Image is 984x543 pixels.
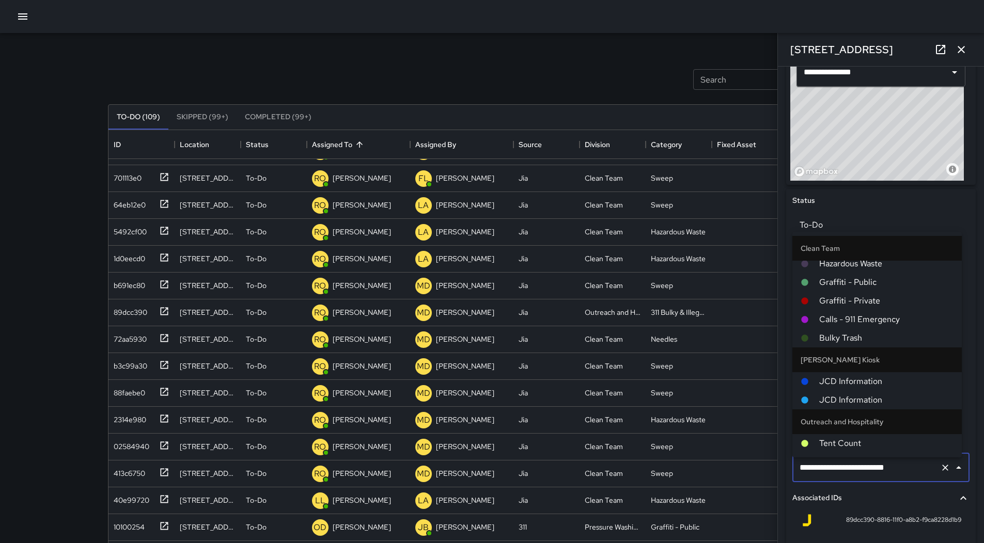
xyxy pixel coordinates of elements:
div: Sweep [651,173,673,183]
div: Location [180,130,209,159]
div: Hazardous Waste [651,253,706,264]
div: Assigned By [410,130,513,159]
button: Skipped (99+) [168,105,237,130]
div: Assigned To [312,130,352,159]
div: Source [513,130,580,159]
div: 350 Gough Street [180,441,236,452]
p: [PERSON_NAME] [333,495,391,505]
div: Sweep [651,468,673,478]
p: [PERSON_NAME] [333,468,391,478]
span: Tent Count [819,437,954,450]
p: To-Do [246,468,267,478]
div: Clean Team [585,173,623,183]
div: Location [175,130,241,159]
div: Hazardous Waste [651,495,706,505]
span: JCD Information [819,375,954,388]
button: To-Do (109) [108,105,168,130]
div: Jia [519,307,528,317]
div: Clean Team [585,388,623,398]
div: 395 Hayes Street [180,414,236,425]
p: [PERSON_NAME] [333,173,391,183]
div: Hazardous Waste [651,227,706,237]
div: Jia [519,361,528,371]
div: 1 Franklin Street [180,522,236,532]
p: [PERSON_NAME] [436,441,494,452]
span: Graffiti - Public [819,276,954,289]
div: Jia [519,468,528,478]
p: [PERSON_NAME] [436,173,494,183]
p: To-Do [246,334,267,344]
p: To-Do [246,495,267,505]
p: [PERSON_NAME] [436,468,494,478]
p: MD [417,307,430,319]
div: Clean Team [585,441,623,452]
p: MD [417,441,430,453]
p: MD [417,468,430,480]
p: RO [314,360,326,373]
p: To-Do [246,307,267,317]
div: Jia [519,173,528,183]
div: Jia [519,334,528,344]
p: JB [418,521,429,534]
p: MD [417,360,430,373]
p: RO [314,226,326,238]
div: 5492cf00 [110,222,147,237]
div: 201 Franklin Street [180,173,236,183]
div: Outreach and Hospitality [585,307,641,317]
p: RO [314,307,326,319]
p: LA [418,253,429,265]
p: To-Do [246,173,267,183]
p: [PERSON_NAME] [333,522,391,532]
div: Needles [651,334,677,344]
p: [PERSON_NAME] [333,307,391,317]
p: MD [417,280,430,292]
p: RO [314,414,326,426]
p: LL [315,494,325,507]
div: Category [651,130,682,159]
p: MD [417,387,430,400]
p: LA [418,226,429,238]
p: FL [418,172,429,185]
div: Category [646,130,712,159]
div: 455 Franklin Street [180,227,236,237]
div: 455 Franklin Street [180,200,236,210]
div: Sweep [651,441,673,452]
div: ID [108,130,175,159]
div: 10100254 [110,518,145,532]
p: [PERSON_NAME] [436,522,494,532]
span: Graffiti - Private [819,295,954,307]
div: Clean Team [585,414,623,425]
p: RO [314,172,326,185]
span: Bulky Trash [819,332,954,344]
p: To-Do [246,522,267,532]
div: Jia [519,388,528,398]
p: [PERSON_NAME] [436,307,494,317]
div: Sweep [651,280,673,291]
p: LA [418,199,429,212]
div: Clean Team [585,253,623,264]
div: Graffiti - Public [651,522,699,532]
div: Assigned By [415,130,456,159]
div: ID [114,130,121,159]
div: Pressure Washing [585,522,641,532]
div: Clean Team [585,200,623,210]
p: [PERSON_NAME] [436,334,494,344]
div: 167 Fell Street [180,307,236,317]
div: Jia [519,441,528,452]
p: [PERSON_NAME] [333,227,391,237]
div: Division [580,130,646,159]
div: 311 [519,522,527,532]
div: 88faebe0 [110,384,145,398]
p: [PERSON_NAME] [333,388,391,398]
div: 64eb12e0 [110,196,146,210]
p: [PERSON_NAME] [333,414,391,425]
div: b691ec80 [110,276,145,291]
p: [PERSON_NAME] [436,253,494,264]
div: 99 Grove Street [180,495,236,505]
p: To-Do [246,200,267,210]
div: 167 Fell Street [180,388,236,398]
div: Fixed Asset [717,130,756,159]
li: Clean Team [792,236,962,261]
p: [PERSON_NAME] [333,280,391,291]
div: Sweep [651,200,673,210]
